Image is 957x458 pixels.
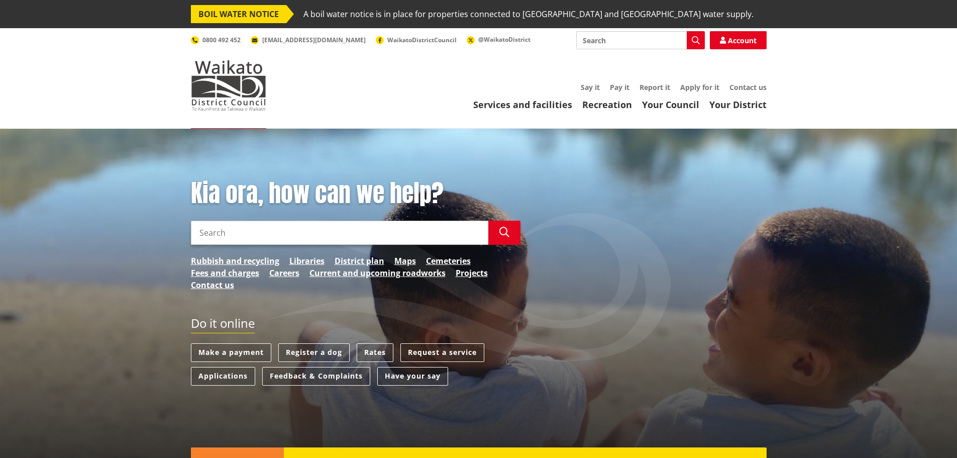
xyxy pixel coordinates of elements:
[303,5,754,23] span: A boil water notice is in place for properties connected to [GEOGRAPHIC_DATA] and [GEOGRAPHIC_DAT...
[191,255,279,267] a: Rubbish and recycling
[680,82,719,92] a: Apply for it
[729,82,767,92] a: Contact us
[387,36,457,44] span: WaikatoDistrictCouncil
[394,255,416,267] a: Maps
[582,99,632,111] a: Recreation
[710,31,767,49] a: Account
[191,267,259,279] a: Fees and charges
[191,279,234,291] a: Contact us
[456,267,488,279] a: Projects
[191,221,488,245] input: Search input
[473,99,572,111] a: Services and facilities
[376,36,457,44] a: WaikatoDistrictCouncil
[426,255,471,267] a: Cemeteries
[191,60,266,111] img: Waikato District Council - Te Kaunihera aa Takiwaa o Waikato
[576,31,705,49] input: Search input
[467,35,530,44] a: @WaikatoDistrict
[191,5,286,23] span: BOIL WATER NOTICE
[191,367,255,386] a: Applications
[191,316,255,334] h2: Do it online
[335,255,384,267] a: District plan
[400,343,484,362] a: Request a service
[251,36,366,44] a: [EMAIL_ADDRESS][DOMAIN_NAME]
[202,36,241,44] span: 0800 492 452
[262,36,366,44] span: [EMAIL_ADDRESS][DOMAIN_NAME]
[610,82,629,92] a: Pay it
[269,267,299,279] a: Careers
[640,82,670,92] a: Report it
[191,179,520,208] h1: Kia ora, how can we help?
[278,343,350,362] a: Register a dog
[262,367,370,386] a: Feedback & Complaints
[191,36,241,44] a: 0800 492 452
[581,82,600,92] a: Say it
[377,367,448,386] a: Have your say
[709,99,767,111] a: Your District
[289,255,325,267] a: Libraries
[357,343,393,362] a: Rates
[309,267,446,279] a: Current and upcoming roadworks
[191,343,271,362] a: Make a payment
[642,99,699,111] a: Your Council
[478,35,530,44] span: @WaikatoDistrict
